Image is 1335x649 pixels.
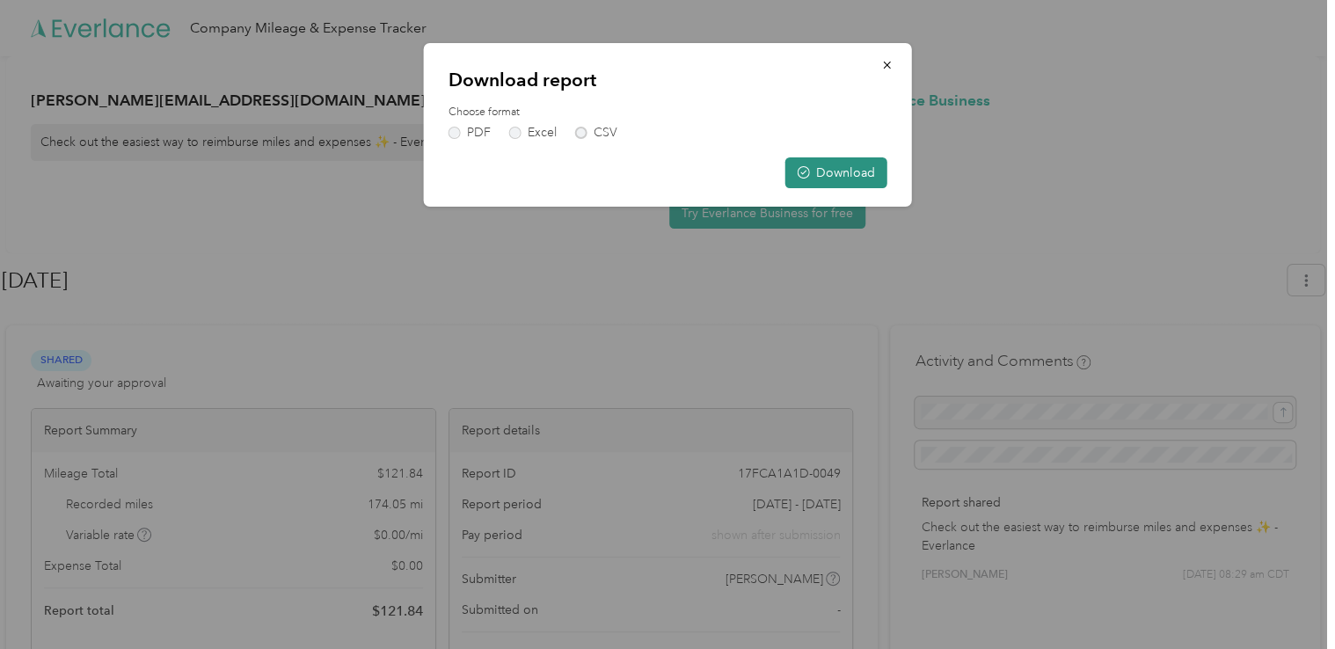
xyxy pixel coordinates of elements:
label: PDF [449,127,491,139]
label: Excel [509,127,557,139]
button: Download [785,157,887,188]
label: Choose format [449,105,887,120]
label: CSV [575,127,617,139]
p: Download report [449,68,887,92]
